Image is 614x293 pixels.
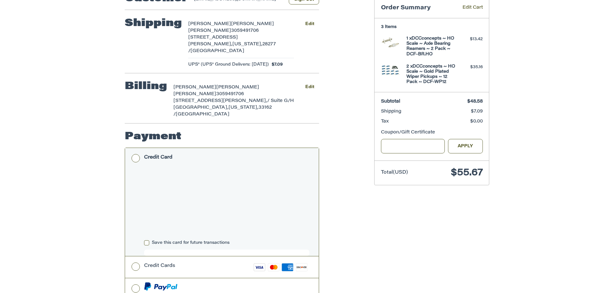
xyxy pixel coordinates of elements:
span: [US_STATE], [232,42,262,47]
input: Gift Certificate or Coupon Code [381,139,445,153]
span: [PERSON_NAME] [188,29,231,33]
span: Tax [381,119,389,124]
span: $0.00 [470,119,483,124]
span: UPS® (UPS® Ground Delivers: [DATE]) [188,61,269,68]
span: 33162 / [173,105,272,117]
h2: Shipping [125,17,182,30]
span: 3059491706 [231,29,259,33]
h4: 1 x DCCconcepts ~ HO Scale ~ Axle Bearing Reamers ~ 2 Pack ~ DCF-BR.HO [406,36,456,57]
button: Edit [300,19,319,29]
span: [PERSON_NAME] [188,22,231,26]
span: $55.67 [451,168,483,178]
span: [PERSON_NAME], [188,42,232,47]
span: [GEOGRAPHIC_DATA], [173,105,229,110]
span: $7.09 [471,109,483,114]
h4: 2 x DCCconcepts ~ HO Scale ~ Gold Plated Wiper Pickups ~ 12 Pack ~ DCF-WP12 [406,64,456,85]
div: Credit Card [144,152,172,163]
span: [STREET_ADDRESS] [188,35,238,40]
button: Edit [300,83,319,92]
span: [US_STATE], [229,105,258,110]
span: [PERSON_NAME] [216,85,259,90]
span: [PERSON_NAME] [231,22,274,26]
span: [STREET_ADDRESS][PERSON_NAME], [173,99,267,103]
div: Coupon/Gift Certificate [381,129,483,136]
span: Shipping [381,109,401,114]
button: Apply [448,139,483,153]
div: $35.16 [457,64,483,70]
span: $48.58 [467,99,483,104]
h3: 3 Items [381,24,483,30]
span: Total (USD) [381,170,408,175]
span: [PERSON_NAME] [173,85,216,90]
a: Edit Cart [453,5,483,12]
label: Save this card for future transactions [144,240,309,245]
span: 3059491706 [216,92,244,96]
img: PayPal icon [144,282,178,290]
span: [GEOGRAPHIC_DATA] [176,112,229,117]
span: / Suite G/H [267,99,294,103]
span: $7.09 [269,61,283,68]
span: [GEOGRAPHIC_DATA] [190,49,244,53]
iframe: Secure payment input frame [143,169,311,238]
span: Subtotal [381,99,400,104]
h3: Order Summary [381,5,453,12]
h2: Billing [125,80,167,93]
span: [PERSON_NAME] [173,92,216,96]
div: $13.42 [457,36,483,42]
div: Credit Cards [144,261,175,271]
h2: Payment [125,130,181,143]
